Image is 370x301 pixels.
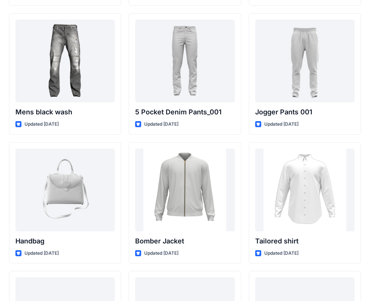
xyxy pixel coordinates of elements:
[15,20,115,102] a: Mens black wash
[15,149,115,231] a: Handbag
[255,149,355,231] a: Tailored shirt
[255,236,355,246] p: Tailored shirt
[135,20,234,102] a: 5 Pocket Denim Pants_001
[135,236,234,246] p: Bomber Jacket
[264,249,298,257] p: Updated [DATE]
[135,149,234,231] a: Bomber Jacket
[24,120,59,128] p: Updated [DATE]
[24,249,59,257] p: Updated [DATE]
[255,20,355,102] a: Jogger Pants 001
[15,107,115,117] p: Mens black wash
[264,120,298,128] p: Updated [DATE]
[144,249,178,257] p: Updated [DATE]
[255,107,355,117] p: Jogger Pants 001
[144,120,178,128] p: Updated [DATE]
[135,107,234,117] p: 5 Pocket Denim Pants_001
[15,236,115,246] p: Handbag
